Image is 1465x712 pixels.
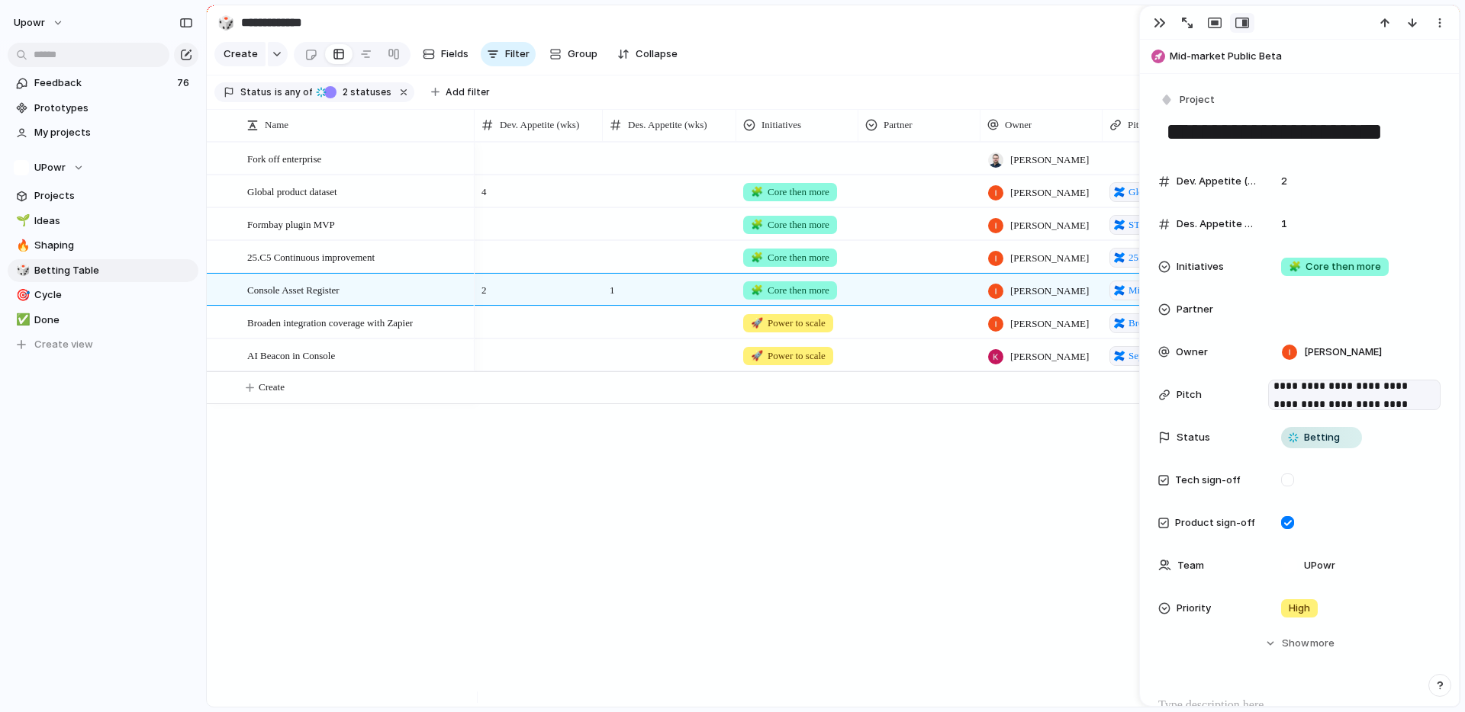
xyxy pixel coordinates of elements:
span: Global product catalogue dataset [1129,184,1213,200]
span: Power to scale [751,348,826,364]
span: Product sign-off [1175,515,1255,531]
span: Fork off enterprise [247,149,321,167]
a: 🎲Betting Table [8,259,198,282]
a: Sep-25 AI Beacon inside Console to improve Customer Self-Service Feedback pitch [1109,346,1218,366]
span: is [275,85,282,99]
span: UPowr [1304,558,1335,573]
span: [PERSON_NAME] [1010,316,1089,332]
span: 1 [604,274,736,298]
a: Projects [8,184,198,207]
span: [PERSON_NAME] [1010,251,1089,266]
button: Add filter [422,82,499,103]
span: Add filter [446,85,490,99]
span: Name [265,117,288,133]
button: 2 statuses [314,84,394,101]
span: 🧩 [751,252,763,263]
span: Pitch [1177,387,1202,403]
span: Create [224,47,258,62]
span: Power to scale [751,316,826,331]
button: isany of [272,84,315,101]
span: Priority [1177,601,1211,616]
span: UPowr [34,160,66,175]
span: Collapse [636,47,678,62]
a: STCs Automation Plugin [1109,215,1218,235]
span: [PERSON_NAME] [1010,185,1089,200]
span: Status [240,85,272,99]
span: STCs Automation Plugin [1129,217,1213,233]
span: Partner [884,117,913,133]
a: 🎯Cycle [8,284,198,306]
button: Collapse [611,42,684,66]
a: 🔥Shaping [8,234,198,257]
button: Create [214,42,266,66]
span: Betting Table [34,263,193,278]
span: Projects [34,188,193,204]
span: Des. Appetite (wks) [1177,216,1256,232]
span: Group [568,47,597,62]
span: Core then more [1289,259,1381,274]
span: Console Asset Register [247,281,340,298]
a: Broaden integration coverage with Zapier [1109,313,1218,333]
span: Broaden integration coverage with Zapier [247,313,413,331]
span: 25.C5 - Continuous improvement pitch items [1129,250,1213,265]
span: Core then more [751,283,829,298]
span: Formbay plugin MVP [247,215,335,233]
span: 2 [475,274,602,298]
span: 25.C5 Continuous improvement [247,248,375,265]
span: 🧩 [1289,260,1301,272]
a: My projects [8,121,198,144]
a: Feedback76 [8,72,198,95]
a: ✅Done [8,309,198,332]
span: [PERSON_NAME] [1304,345,1382,360]
span: 76 [177,75,192,91]
span: Migrate enhance the Asset Register [1129,283,1213,298]
button: Mid-market Public Beta [1147,44,1452,69]
span: statuses [338,85,391,99]
div: 🎯 [16,287,27,304]
a: Global product catalogue dataset [1109,182,1218,202]
span: Owner [1005,117,1032,133]
span: Status [1177,430,1210,445]
span: 🚀 [751,350,763,361]
span: Pitch [1128,117,1148,133]
span: Shaping [34,238,193,253]
button: 🎲 [14,263,29,278]
span: Broaden integration coverage with Zapier [1129,316,1213,331]
span: Tech sign-off [1175,473,1241,488]
span: Core then more [751,184,829,200]
button: upowr [7,11,72,35]
span: more [1310,636,1335,651]
span: [PERSON_NAME] [1010,152,1089,168]
span: 2 [338,86,350,98]
span: 🧩 [751,186,763,197]
span: Initiatives [1177,259,1224,274]
span: 4 [475,176,602,200]
div: 🔥 [16,237,27,255]
span: 🧩 [751,284,763,296]
span: AI Beacon in Console [247,346,335,364]
a: 🌱Ideas [8,210,198,233]
span: Owner [1176,345,1208,360]
button: Showmore [1158,630,1441,657]
span: Mid-market Public Beta [1170,49,1452,64]
button: Filter [481,42,536,66]
span: Core then more [751,217,829,233]
span: Feedback [34,75,172,91]
div: 🎲 [16,261,27,279]
button: Project [1157,89,1219,111]
span: Done [34,313,193,328]
span: Create [259,380,285,395]
span: Partner [1177,302,1213,317]
span: 🚀 [751,317,763,329]
span: [PERSON_NAME] [1010,284,1089,299]
button: Group [542,42,605,66]
button: 🌱 [14,213,29,229]
span: [PERSON_NAME] [1010,349,1089,364]
span: Prototypes [34,101,193,116]
a: 25.C5 - Continuous improvement pitch items [1109,248,1218,268]
span: Show [1282,636,1309,651]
